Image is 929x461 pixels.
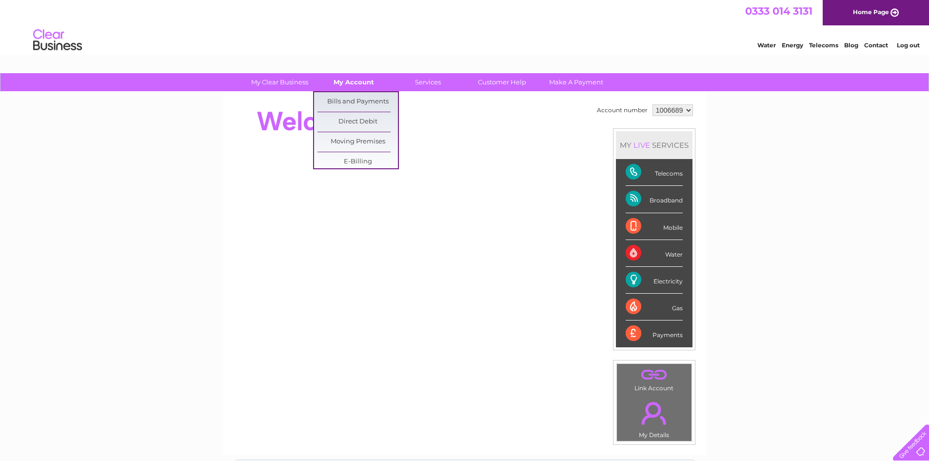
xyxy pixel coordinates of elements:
[844,41,858,49] a: Blog
[616,394,692,441] td: My Details
[626,213,683,240] div: Mobile
[745,5,812,17] a: 0333 014 3131
[619,366,689,383] a: .
[594,102,650,119] td: Account number
[626,294,683,321] div: Gas
[626,267,683,294] div: Electricity
[619,396,689,430] a: .
[616,363,692,394] td: Link Account
[388,73,468,91] a: Services
[864,41,888,49] a: Contact
[626,240,683,267] div: Water
[632,140,652,150] div: LIVE
[235,5,695,47] div: Clear Business is a trading name of Verastar Limited (registered in [GEOGRAPHIC_DATA] No. 3667643...
[462,73,542,91] a: Customer Help
[616,131,692,159] div: MY SERVICES
[536,73,616,91] a: Make A Payment
[782,41,803,49] a: Energy
[809,41,838,49] a: Telecoms
[314,73,394,91] a: My Account
[626,186,683,213] div: Broadband
[626,159,683,186] div: Telecoms
[626,321,683,347] div: Payments
[897,41,920,49] a: Log out
[757,41,776,49] a: Water
[317,132,398,152] a: Moving Premises
[239,73,320,91] a: My Clear Business
[317,92,398,112] a: Bills and Payments
[33,25,82,55] img: logo.png
[317,112,398,132] a: Direct Debit
[317,152,398,172] a: E-Billing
